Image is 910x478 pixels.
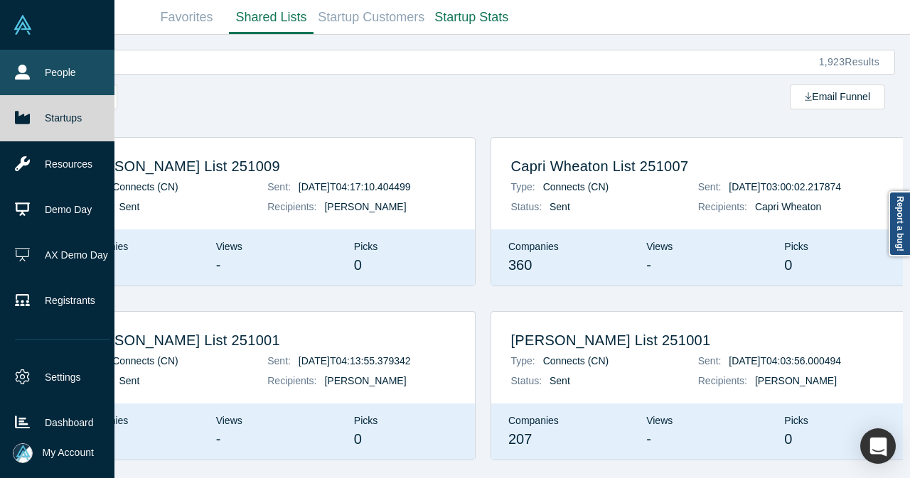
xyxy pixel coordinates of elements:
div: Views [629,229,767,286]
i: Recipients: [698,201,747,212]
p: [DATE]T04:17:10.404499 [267,180,454,195]
a: Report a bug! [889,191,910,256]
a: [PERSON_NAME] List 251001Type: Connects (CN)Status: SentSent: [DATE]T04:03:56.000494Recipients: [... [491,312,906,460]
div: Companies [491,229,629,286]
div: Picks [336,229,474,286]
div: 180 [78,254,196,276]
div: - [216,254,334,276]
div: 0 [354,254,472,276]
div: Views [198,403,336,460]
a: Startup Stats [429,1,514,34]
span: 1,923 [819,56,845,67]
div: Companies [60,403,198,460]
div: 360 [508,254,626,276]
i: Sent: [267,181,291,192]
p: [PERSON_NAME] [267,374,454,389]
p: Connects (CN) [80,180,267,195]
div: Companies [60,229,198,286]
button: Email Funnel [790,85,885,109]
p: Capri Wheaton [698,200,885,214]
a: Startup Customers [314,1,429,34]
span: My Account [43,445,94,460]
i: Recipients: [267,375,316,386]
i: Recipients: [267,201,316,212]
p: [DATE]T03:00:02.217874 [698,180,885,195]
div: 0 [354,428,472,450]
h2: [PERSON_NAME] List 251001 [511,332,886,349]
div: - [646,254,764,276]
i: Status: [511,201,542,212]
a: Favorites [144,1,229,34]
i: Sent: [267,355,291,366]
button: My Account [13,443,94,463]
h2: Capri Wheaton List 251007 [511,158,886,175]
span: Results [819,56,879,67]
p: Connects (CN) [511,180,698,195]
p: Connects (CN) [80,354,267,369]
p: Sent [511,200,698,214]
div: Picks [767,229,905,286]
a: Capri Wheaton List 251007Type: Connects (CN)Status: SentSent: [DATE]T03:00:02.217874Recipients: C... [491,138,906,286]
p: Sent [80,200,267,214]
div: - [216,428,334,450]
p: [DATE]T04:03:56.000494 [698,354,885,369]
div: - [646,428,764,450]
h2: [PERSON_NAME] List 251009 [80,158,455,175]
div: Views [629,403,767,460]
h2: [PERSON_NAME] List 251001 [80,332,455,349]
div: Picks [336,403,474,460]
div: 0 [784,254,902,276]
p: [PERSON_NAME] [267,200,454,214]
img: Alchemist Vault Logo [13,15,33,35]
a: Shared Lists [229,1,314,34]
a: [PERSON_NAME] List 251009Type: Connects (CN)Status: SentSent: [DATE]T04:17:10.404499Recipients: [... [60,138,475,286]
img: Mia Scott's Account [13,443,33,463]
p: Connects (CN) [511,354,698,369]
i: Type: [511,181,535,192]
a: [PERSON_NAME] List 251001Type: Connects (CN)Status: SentSent: [DATE]T04:13:55.379342Recipients: [... [60,312,475,460]
div: 250 [78,428,196,450]
p: [DATE]T04:13:55.379342 [267,354,454,369]
i: Type: [511,355,535,366]
i: Status: [511,375,542,386]
p: Sent [511,374,698,389]
div: 207 [508,428,626,450]
div: Companies [491,403,629,460]
i: Sent: [698,355,722,366]
p: Sent [80,374,267,389]
div: Views [198,229,336,286]
i: Sent: [698,181,722,192]
div: Picks [767,403,905,460]
div: 0 [784,428,902,450]
p: [PERSON_NAME] [698,374,885,389]
i: Recipients: [698,375,747,386]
